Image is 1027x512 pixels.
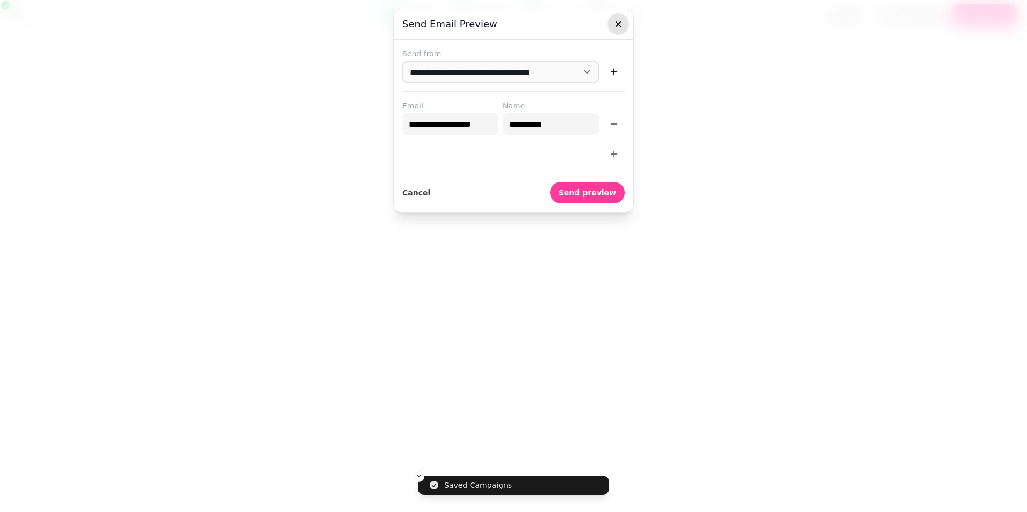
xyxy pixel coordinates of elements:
span: Cancel [402,189,430,196]
button: Send preview [550,182,625,203]
label: Send from [402,48,625,59]
label: Email [402,100,498,111]
span: Send preview [559,189,616,196]
h3: Send email preview [402,18,625,31]
label: Name [503,100,599,111]
button: Cancel [402,182,430,203]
